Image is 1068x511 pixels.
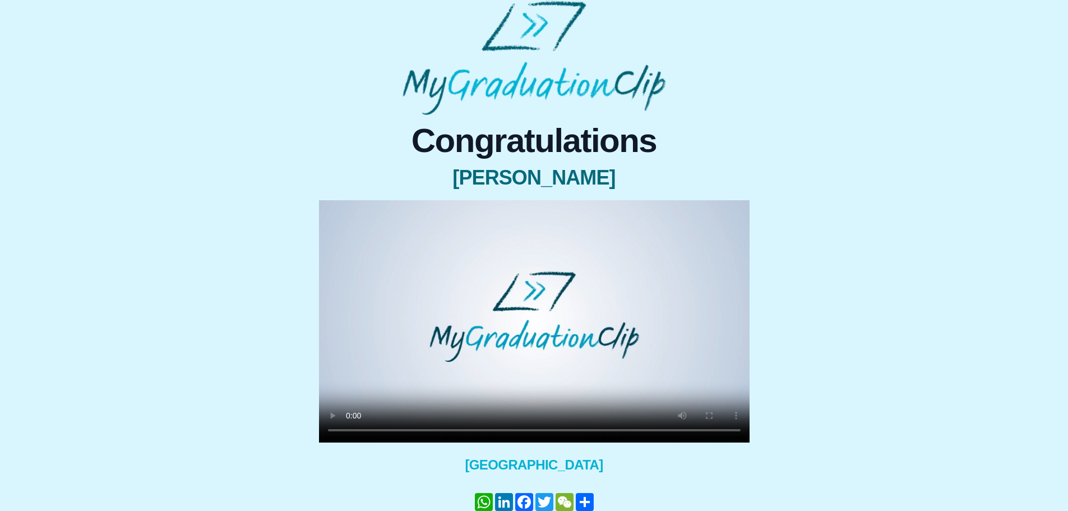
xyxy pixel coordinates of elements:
a: Facebook [514,493,534,511]
span: [PERSON_NAME] [319,167,750,189]
span: [GEOGRAPHIC_DATA] [319,456,750,474]
a: Share [575,493,595,511]
a: Twitter [534,493,554,511]
a: WhatsApp [474,493,494,511]
a: WeChat [554,493,575,511]
span: Congratulations [319,124,750,158]
img: MyGraduationClip [403,1,665,115]
a: LinkedIn [494,493,514,511]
